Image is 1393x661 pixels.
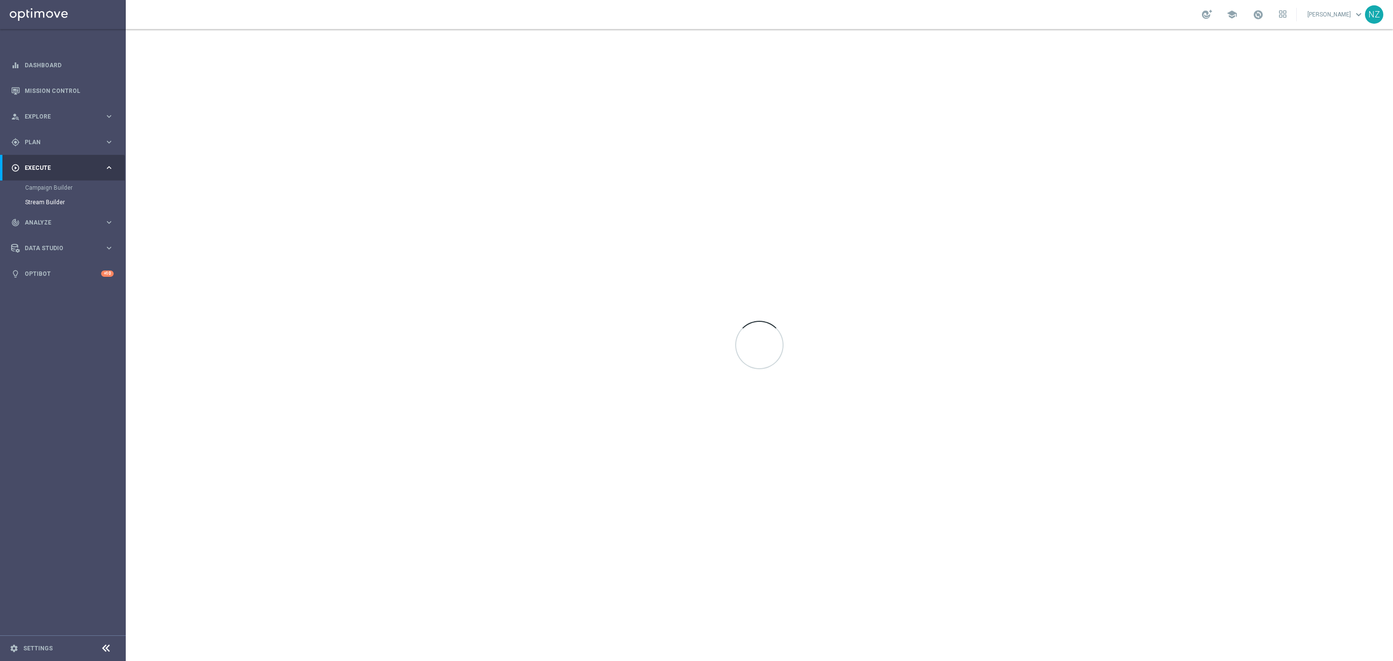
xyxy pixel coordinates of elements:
[11,270,20,278] i: lightbulb
[11,112,104,121] div: Explore
[11,218,20,227] i: track_changes
[11,164,20,172] i: play_circle_outline
[10,644,18,653] i: settings
[11,78,114,104] div: Mission Control
[11,219,114,226] button: track_changes Analyze keyboard_arrow_right
[104,137,114,147] i: keyboard_arrow_right
[25,220,104,225] span: Analyze
[104,218,114,227] i: keyboard_arrow_right
[25,198,101,206] a: Stream Builder
[11,164,114,172] button: play_circle_outline Execute keyboard_arrow_right
[104,163,114,172] i: keyboard_arrow_right
[11,61,114,69] button: equalizer Dashboard
[101,270,114,277] div: +10
[11,164,104,172] div: Execute
[11,87,114,95] button: Mission Control
[25,195,125,210] div: Stream Builder
[25,180,125,195] div: Campaign Builder
[25,184,101,192] a: Campaign Builder
[25,114,104,120] span: Explore
[1227,9,1237,20] span: school
[104,243,114,253] i: keyboard_arrow_right
[11,52,114,78] div: Dashboard
[25,139,104,145] span: Plan
[1365,5,1383,24] div: NZ
[11,138,20,147] i: gps_fixed
[11,112,20,121] i: person_search
[11,270,114,278] button: lightbulb Optibot +10
[11,113,114,120] button: person_search Explore keyboard_arrow_right
[104,112,114,121] i: keyboard_arrow_right
[25,261,101,286] a: Optibot
[11,261,114,286] div: Optibot
[25,52,114,78] a: Dashboard
[1306,7,1365,22] a: [PERSON_NAME]keyboard_arrow_down
[11,138,114,146] button: gps_fixed Plan keyboard_arrow_right
[11,218,104,227] div: Analyze
[11,61,20,70] i: equalizer
[1353,9,1364,20] span: keyboard_arrow_down
[25,78,114,104] a: Mission Control
[23,646,53,651] a: Settings
[25,165,104,171] span: Execute
[11,138,104,147] div: Plan
[11,244,114,252] button: Data Studio keyboard_arrow_right
[25,245,104,251] span: Data Studio
[11,244,104,253] div: Data Studio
